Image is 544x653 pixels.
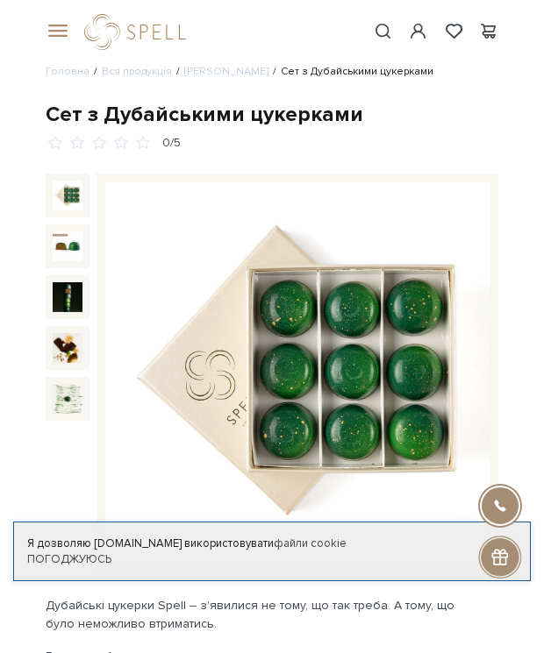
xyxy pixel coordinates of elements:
[27,552,111,566] a: Погоджуюсь
[162,135,181,152] div: 0/5
[53,333,82,363] img: Сет з Дубайськими цукерками
[46,596,457,633] p: Дубайські цукерки Spell – з’явилися не тому, що так треба. А тому, що було неможливо втриматись.
[14,536,530,551] div: Я дозволяю [DOMAIN_NAME] використовувати
[184,65,268,78] a: [PERSON_NAME]
[53,282,82,312] img: Сет з Дубайськими цукерками
[46,101,498,128] div: Сет з Дубайськими цукерками
[53,231,82,261] img: Сет з Дубайськими цукерками
[84,14,194,50] a: logo
[53,181,82,210] img: Сет з Дубайськими цукерками
[268,64,433,80] li: Сет з Дубайськими цукерками
[105,182,490,566] img: Сет з Дубайськими цукерками
[274,536,347,550] a: файли cookie
[46,65,89,78] a: Головна
[53,384,82,414] img: Сет з Дубайськими цукерками
[102,65,172,78] a: Вся продукція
